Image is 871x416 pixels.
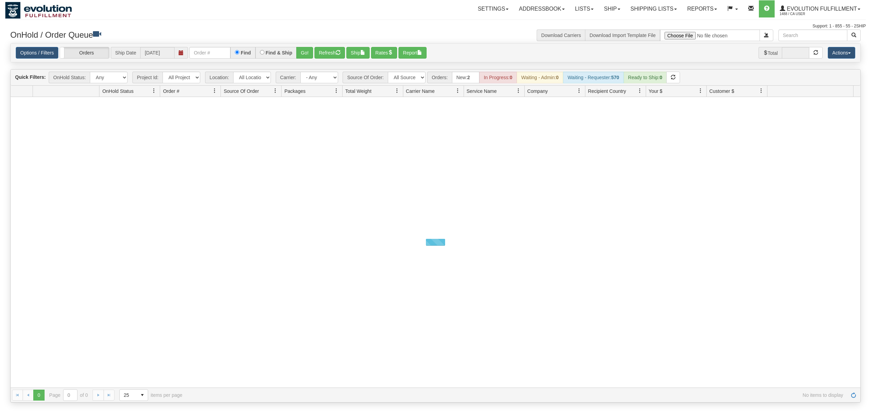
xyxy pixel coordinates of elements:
span: Your $ [649,88,663,95]
span: Total [759,47,782,59]
button: Ship [346,47,370,59]
a: OnHold Status filter column settings [148,85,160,97]
iframe: chat widget [855,173,870,243]
input: Order # [189,47,230,59]
div: Support: 1 - 855 - 55 - 2SHIP [5,23,866,29]
label: Quick Filters: [15,74,46,81]
input: Import [660,29,760,41]
strong: 0 [556,75,559,80]
span: Orders: [427,72,452,83]
strong: 0 [659,75,662,80]
span: Recipient Country [588,88,626,95]
input: Search [778,29,847,41]
a: Order # filter column settings [209,85,220,97]
a: Evolution Fulfillment 1488 / CA User [775,0,866,17]
span: Page sizes drop down [119,389,148,401]
a: Recipient Country filter column settings [634,85,646,97]
span: Total Weight [345,88,372,95]
a: Packages filter column settings [331,85,342,97]
span: No items to display [192,392,843,398]
span: items per page [119,389,182,401]
span: Source Of Order [224,88,259,95]
button: Report [398,47,427,59]
strong: 0 [510,75,512,80]
a: Company filter column settings [573,85,585,97]
button: Go! [296,47,313,59]
span: 25 [124,392,133,399]
span: Carrier Name [406,88,435,95]
span: Page 0 [33,390,44,401]
div: grid toolbar [11,70,860,86]
a: Shipping lists [625,0,682,17]
button: Rates [371,47,397,59]
span: Page of 0 [49,389,88,401]
img: logo1488.jpg [5,2,72,19]
span: Customer $ [709,88,734,95]
button: Actions [828,47,855,59]
a: Source Of Order filter column settings [270,85,281,97]
span: OnHold Status [102,88,133,95]
a: Addressbook [514,0,570,17]
span: Source Of Order: [343,72,388,83]
strong: 570 [611,75,619,80]
span: 1488 / CA User [780,11,831,17]
div: New: [452,72,479,83]
a: Lists [570,0,599,17]
span: Service Name [467,88,497,95]
h3: OnHold / Order Queue [10,29,430,39]
a: Customer $ filter column settings [755,85,767,97]
a: Carrier Name filter column settings [452,85,464,97]
div: Waiting - Requester: [563,72,623,83]
span: Company [527,88,548,95]
a: Options / Filters [16,47,58,59]
a: Download Carriers [541,33,581,38]
button: Refresh [314,47,345,59]
a: Your $ filter column settings [695,85,706,97]
a: Refresh [848,390,859,401]
div: Waiting - Admin: [517,72,563,83]
span: Project Id: [132,72,163,83]
span: select [137,390,148,401]
label: Orders [60,47,109,59]
span: Carrier: [276,72,300,83]
a: Service Name filter column settings [513,85,524,97]
button: Search [847,29,861,41]
label: Find & Ship [266,50,293,55]
a: Reports [682,0,722,17]
a: Settings [473,0,514,17]
a: Download Import Template File [589,33,656,38]
div: In Progress: [479,72,517,83]
span: Ship Date [111,47,140,59]
a: Total Weight filter column settings [391,85,403,97]
span: Location: [205,72,233,83]
span: Packages [284,88,305,95]
div: Ready to Ship: [624,72,667,83]
span: Evolution Fulfillment [785,6,857,12]
span: Order # [163,88,179,95]
a: Ship [599,0,625,17]
span: OnHold Status: [49,72,90,83]
label: Find [241,50,251,55]
strong: 2 [467,75,470,80]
